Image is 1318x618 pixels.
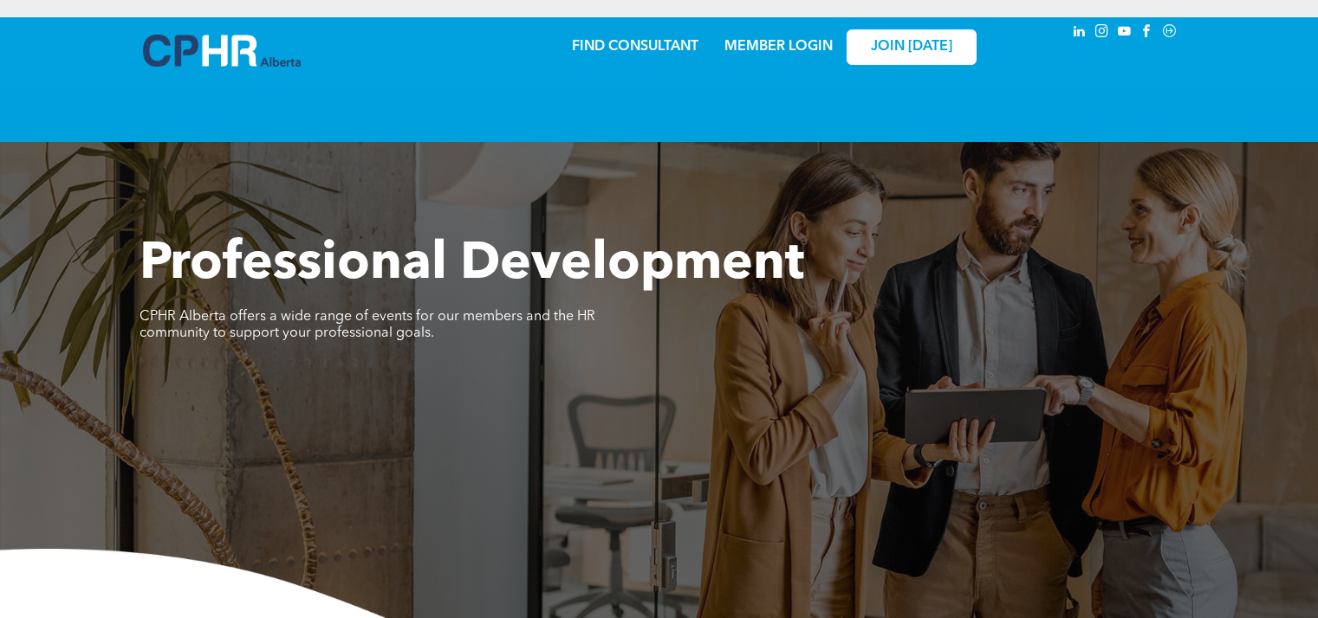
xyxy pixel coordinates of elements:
[1160,22,1179,45] a: Social network
[140,310,595,340] span: CPHR Alberta offers a wide range of events for our members and the HR community to support your p...
[847,29,977,65] a: JOIN [DATE]
[871,39,952,55] span: JOIN [DATE]
[572,40,698,54] a: FIND CONSULTANT
[1115,22,1134,45] a: youtube
[1138,22,1157,45] a: facebook
[1093,22,1112,45] a: instagram
[143,35,301,67] img: A blue and white logo for cp alberta
[724,40,833,54] a: MEMBER LOGIN
[140,239,804,291] span: Professional Development
[1070,22,1089,45] a: linkedin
